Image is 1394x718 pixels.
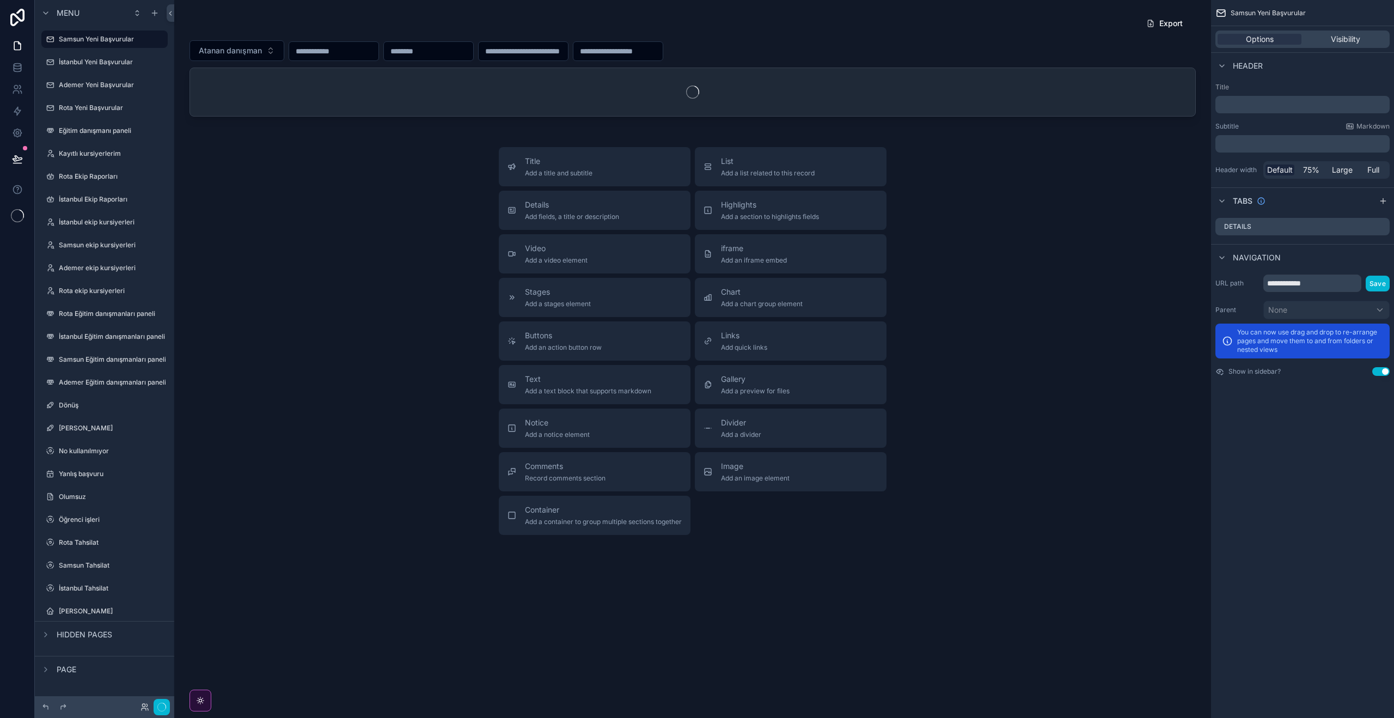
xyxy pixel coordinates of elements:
[59,218,166,227] label: İstanbul ekip kursiyerleri
[1215,166,1259,174] label: Header width
[1237,328,1383,354] p: You can now use drag and drop to re-arrange pages and move them to and from folders or nested views
[41,511,168,528] a: Öğrenci işleri
[1233,196,1252,206] span: Tabs
[499,452,690,491] button: CommentsRecord comments section
[59,355,166,364] label: Samsun Eğitim danışmanları paneli
[57,8,80,19] span: Menu
[721,243,787,254] span: iframe
[499,409,690,448] button: NoticeAdd a notice element
[41,419,168,437] a: [PERSON_NAME]
[41,236,168,254] a: Samsun ekip kursiyerleri
[41,305,168,323] a: Rota Eğitim danışmanları paneli
[41,328,168,345] a: İstanbul Eğitim danışmanları paneli
[721,156,815,167] span: List
[41,76,168,94] a: Ademer Yeni Başvurular
[59,447,166,455] label: No kullanılmıyor
[1215,135,1390,153] div: scrollable content
[525,199,619,210] span: Details
[59,35,161,44] label: Samsun Yeni Başvurular
[59,104,166,112] label: Rota Yeni Başvurular
[59,149,166,158] label: Kayıtlı kursiyerlerim
[525,374,651,385] span: Text
[1233,60,1263,71] span: Header
[59,561,166,570] label: Samsun Tahsilat
[1367,165,1379,175] span: Full
[1233,252,1281,263] span: Navigation
[1215,83,1390,92] label: Title
[721,430,761,439] span: Add a divider
[721,343,767,352] span: Add quick links
[1246,34,1274,45] span: Options
[59,264,166,272] label: Ademer ekip kursiyerleri
[721,300,803,308] span: Add a chart group element
[525,461,606,472] span: Comments
[41,259,168,277] a: Ademer ekip kursiyerleri
[695,321,886,361] button: LinksAdd quick links
[525,287,591,297] span: Stages
[59,287,166,295] label: Rota ekip kursiyerleri
[1215,279,1259,288] label: URL path
[1366,276,1390,291] button: Save
[525,343,602,352] span: Add an action button row
[1231,9,1306,17] span: Samsun Yeni Başvurular
[59,195,166,204] label: İstanbul Ekip Raporları
[41,465,168,483] a: Yanlış başvuru
[721,330,767,341] span: Links
[695,191,886,230] button: HighlightsAdd a section to highlights fields
[41,442,168,460] a: No kullanılmıyor
[721,256,787,265] span: Add an iframe embed
[59,424,166,433] label: [PERSON_NAME]
[41,53,168,71] a: İstanbul Yeni Başvurular
[525,387,651,395] span: Add a text block that supports markdown
[499,321,690,361] button: ButtonsAdd an action button row
[41,99,168,117] a: Rota Yeni Başvurular
[499,365,690,404] button: TextAdd a text block that supports markdown
[59,332,166,341] label: İstanbul Eğitim danışmanları paneli
[721,417,761,428] span: Divider
[59,401,166,410] label: Dönüş
[41,351,168,368] a: Samsun Eğitim danışmanları paneli
[1331,34,1360,45] span: Visibility
[59,81,166,89] label: Ademer Yeni Başvurular
[499,191,690,230] button: DetailsAdd fields, a title or description
[41,168,168,185] a: Rota Ekip Raporları
[525,212,619,221] span: Add fields, a title or description
[721,461,790,472] span: Image
[525,256,588,265] span: Add a video element
[41,191,168,208] a: İstanbul Ekip Raporları
[695,278,886,317] button: ChartAdd a chart group element
[59,126,166,135] label: Eğitim danışmanı paneli
[721,374,790,385] span: Gallery
[1356,122,1390,131] span: Markdown
[59,58,166,66] label: İstanbul Yeni Başvurular
[41,488,168,506] a: Olumsuz
[41,580,168,597] a: İstanbul Tahsilat
[695,452,886,491] button: ImageAdd an image element
[1224,222,1251,231] label: Details
[525,430,590,439] span: Add a notice element
[525,330,602,341] span: Buttons
[41,214,168,231] a: İstanbul ekip kursiyerleri
[695,234,886,273] button: iframeAdd an iframe embed
[525,474,606,483] span: Record comments section
[525,504,682,515] span: Container
[1263,301,1390,319] button: None
[525,243,588,254] span: Video
[1332,165,1353,175] span: Large
[1346,122,1390,131] a: Markdown
[721,387,790,395] span: Add a preview for files
[695,409,886,448] button: DividerAdd a divider
[1303,165,1319,175] span: 75%
[721,474,790,483] span: Add an image element
[59,309,166,318] label: Rota Eğitim danışmanları paneli
[41,557,168,574] a: Samsun Tahsilat
[41,282,168,300] a: Rota ekip kursiyerleri
[525,156,592,167] span: Title
[41,31,168,48] a: Samsun Yeni Başvurular
[721,212,819,221] span: Add a section to highlights fields
[1215,122,1239,131] label: Subtitle
[1215,96,1390,113] div: scrollable content
[695,147,886,186] button: ListAdd a list related to this record
[59,378,166,387] label: Ademer Eğitim danışmanları paneli
[499,278,690,317] button: StagesAdd a stages element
